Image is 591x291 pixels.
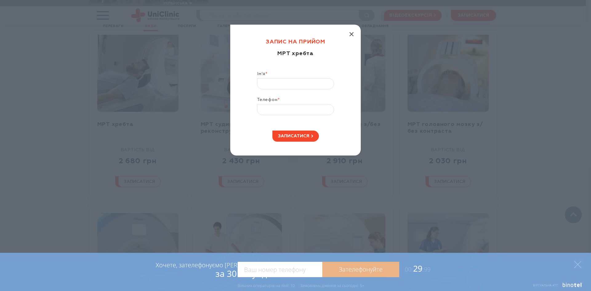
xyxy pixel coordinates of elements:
[238,283,364,288] div: Вільних операторів на лінії: 10 Замовлень дзвінків за сьогодні: 5+
[322,262,399,277] a: Зателефонуйте
[399,263,431,274] span: 29
[215,268,271,279] span: за 30 секунд?
[533,283,558,287] span: Віртуальна АТС
[238,262,322,277] input: Ваш номер телефону
[244,50,347,71] div: МРТ хребта
[257,97,334,104] label: Телефон
[405,265,413,273] span: 00:
[257,71,334,78] label: Ім’я
[422,265,431,273] span: :99
[272,131,319,142] button: записатися
[244,38,347,50] div: Запис на прийом
[526,283,583,291] a: Віртуальна АТС
[278,134,309,138] span: записатися
[156,261,271,278] div: Хочете, зателефонуємо [PERSON_NAME]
